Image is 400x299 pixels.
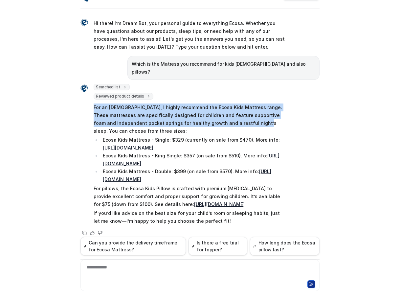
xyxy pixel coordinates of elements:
[80,84,88,92] img: Widget
[80,19,88,27] img: Widget
[250,237,320,255] button: How long does the Ecosa pillow last?
[103,145,153,150] a: [URL][DOMAIN_NAME]
[101,136,286,152] li: Ecosa Kids Mattress - Single: $329 (currently on sale from $470). More info:
[94,93,153,100] span: Reviewed product details
[132,60,315,76] p: Which is the Matress you recommend for kids [DEMOGRAPHIC_DATA] and also pillows?
[94,19,286,51] p: Hi there! I’m Dream Bot, your personal guide to everything Ecosa. Whether you have questions abou...
[94,185,286,208] p: For pillows, the Ecosa Kids Pillow is crafted with premium [MEDICAL_DATA] to provide excellent co...
[101,152,286,168] li: Ecosa Kids Mattress - King Single: $357 (on sale from $510). More info:
[94,84,130,90] span: Searched list
[94,209,286,225] p: If you’d like advice on the best size for your child’s room or sleeping habits, just let me know—...
[189,237,247,255] button: Is there a free trial for topper?
[80,237,186,255] button: Can you provide the delivery timeframe for Ecosa Mattress?
[94,103,286,135] p: For an [DEMOGRAPHIC_DATA], I highly recommend the Ecosa Kids Mattress range. These mattresses are...
[101,168,286,183] li: Ecosa Kids Mattress - Double: $399 (on sale from $570). More info:
[194,201,245,207] a: [URL][DOMAIN_NAME]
